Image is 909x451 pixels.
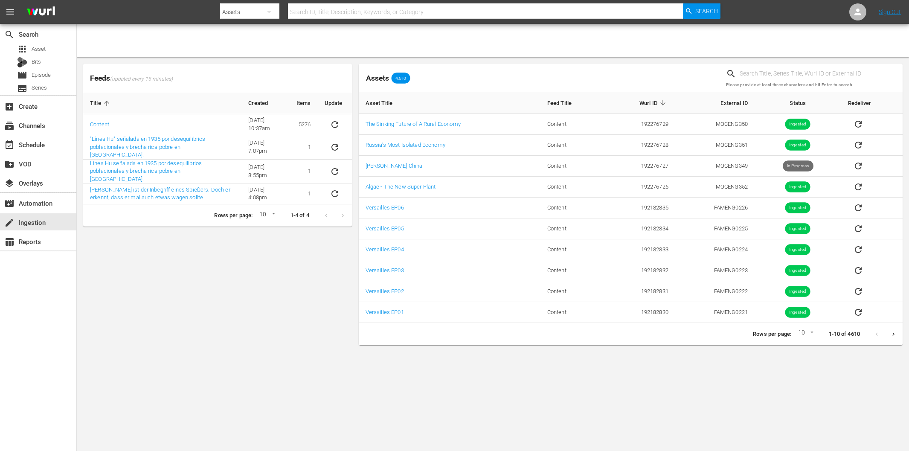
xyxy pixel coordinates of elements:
[829,330,860,338] p: 1-10 of 4610
[32,71,51,79] span: Episode
[604,198,675,218] td: 192182835
[4,121,15,131] span: Channels
[540,156,604,177] td: Content
[540,198,604,218] td: Content
[17,57,27,67] div: Bits
[83,71,352,85] span: Feeds
[785,226,810,232] span: Ingested
[785,309,810,316] span: Ingested
[290,183,318,204] td: 1
[604,114,675,135] td: 192276729
[879,9,901,15] a: Sign Out
[540,92,604,114] th: Feed Title
[366,309,404,315] a: Versailles EP01
[639,99,668,107] span: Wurl ID
[540,302,604,323] td: Content
[366,121,461,127] a: The Sinking Future of A Rural Economy
[17,44,27,54] span: Asset
[785,268,810,274] span: Ingested
[241,114,290,135] td: [DATE] 10:37am
[20,2,61,22] img: ans4CAIJ8jUAAAAAAAAAAAAAAAAAAAAAAAAgQb4GAAAAAAAAAAAAAAAAAAAAAAAAJMjXAAAAAAAAAAAAAAAAAAAAAAAAgAT5G...
[241,135,290,160] td: [DATE] 7:07pm
[90,160,202,182] a: Línea Hu señalada en 1935 por desequilibrios poblacionales y brecha rica-pobre en [GEOGRAPHIC_DATA].
[4,29,15,40] span: Search
[785,247,810,253] span: Ingested
[540,177,604,198] td: Content
[4,218,15,228] span: Ingestion
[885,326,902,343] button: Next page
[359,92,903,323] table: sticky table
[90,186,230,201] a: [PERSON_NAME] ist der Inbegriff eines Spießers. Doch er erkennt, dass er mal auch etwas wagen sol...
[90,136,205,158] a: "Línea Hu" señalada en 1935 por desequilibrios poblacionales y brecha rica-pobre en [GEOGRAPHIC_D...
[17,70,27,80] span: Episode
[683,3,720,19] button: Search
[604,260,675,281] td: 192182832
[5,7,15,17] span: menu
[785,121,810,128] span: Ingested
[675,135,755,156] td: MOCENG351
[841,92,903,114] th: Redeliver
[290,135,318,160] td: 1
[795,328,815,340] div: 10
[366,288,404,294] a: Versailles EP02
[4,102,15,112] span: Create
[604,218,675,239] td: 192182834
[540,281,604,302] td: Content
[675,177,755,198] td: MOCENG352
[256,209,276,222] div: 10
[366,225,404,232] a: Versailles EP05
[4,237,15,247] span: Reports
[604,156,675,177] td: 192276727
[366,204,404,211] a: Versailles EP06
[675,156,755,177] td: MOCENG349
[290,114,318,135] td: 5276
[290,93,318,114] th: Items
[540,218,604,239] td: Content
[755,92,841,114] th: Status
[32,84,47,92] span: Series
[32,58,41,66] span: Bits
[675,114,755,135] td: MOCENG350
[675,198,755,218] td: FAMENG0226
[366,99,404,107] span: Asset Title
[604,135,675,156] td: 192276728
[318,93,352,114] th: Update
[540,260,604,281] td: Content
[726,81,903,89] p: Please provide at least three characters and hit Enter to search
[675,260,755,281] td: FAMENG0223
[785,142,810,148] span: Ingested
[366,267,404,274] a: Versailles EP03
[785,205,810,211] span: Ingested
[4,198,15,209] span: Automation
[366,183,436,190] a: Algae - The New Super Plant
[540,114,604,135] td: Content
[675,92,755,114] th: External ID
[675,218,755,239] td: FAMENG0225
[90,121,109,128] a: Content
[90,99,112,107] span: Title
[110,76,173,83] span: (updated every 15 minutes)
[604,281,675,302] td: 192182831
[17,83,27,93] span: Series
[241,183,290,204] td: [DATE] 4:08pm
[366,74,389,82] span: Assets
[785,184,810,190] span: Ingested
[604,177,675,198] td: 192276726
[4,140,15,150] span: Schedule
[290,160,318,184] td: 1
[604,302,675,323] td: 192182830
[366,246,404,253] a: Versailles EP04
[740,67,903,80] input: Search Title, Series Title, Wurl ID or External ID
[248,99,279,107] span: Created
[392,76,410,81] span: 4,610
[241,160,290,184] td: [DATE] 8:55pm
[366,142,445,148] a: Russia's Most Isolated Economy
[604,239,675,260] td: 192182833
[290,212,309,220] p: 1-4 of 4
[4,178,15,189] span: Overlays
[675,239,755,260] td: FAMENG0224
[32,45,46,53] span: Asset
[366,163,423,169] a: [PERSON_NAME] China
[540,135,604,156] td: Content
[675,302,755,323] td: FAMENG0221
